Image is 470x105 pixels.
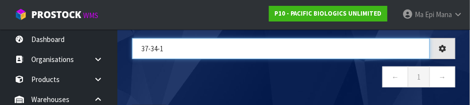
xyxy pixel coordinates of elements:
a: P10 - PACIFIC BIOLOGICS UNLIMITED [269,6,387,21]
a: ← [382,66,408,87]
strong: P10 - PACIFIC BIOLOGICS UNLIMITED [274,9,382,18]
span: ProStock [31,8,81,21]
nav: Page navigation [132,66,455,90]
span: Ma Epi [415,10,434,19]
input: Search inventories [132,38,430,59]
a: 1 [408,66,430,87]
small: WMS [83,11,98,20]
a: → [429,66,455,87]
img: cube-alt.png [15,8,27,21]
span: Mana [436,10,452,19]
